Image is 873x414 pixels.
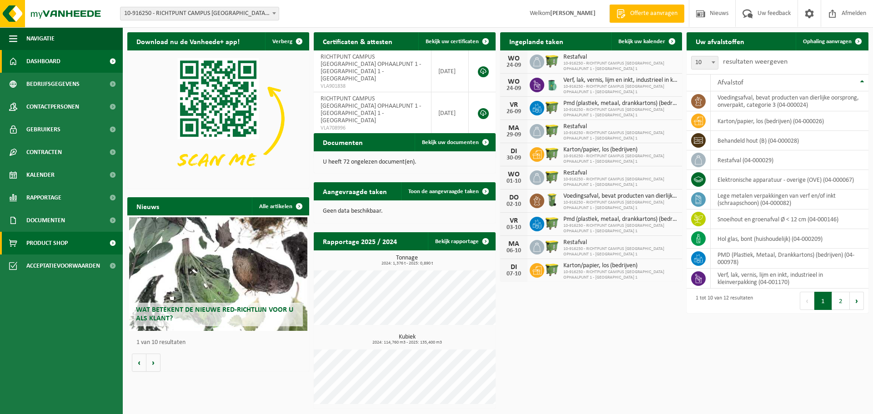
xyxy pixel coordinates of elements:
div: 06-10 [505,248,523,254]
span: Pmd (plastiek, metaal, drankkartons) (bedrijven) [563,216,677,223]
a: Alle artikelen [252,197,308,215]
img: WB-1100-HPE-GN-51 [544,169,560,185]
span: 10-916250 - RICHTPUNT CAMPUS [GEOGRAPHIC_DATA] OPHAALPUNT 1 - [GEOGRAPHIC_DATA] 1 [563,269,677,280]
span: 10-916250 - RICHTPUNT CAMPUS [GEOGRAPHIC_DATA] OPHAALPUNT 1 - [GEOGRAPHIC_DATA] 1 [563,223,677,234]
a: Bekijk uw kalender [611,32,681,50]
a: Wat betekent de nieuwe RED-richtlijn voor u als klant? [129,217,307,331]
td: behandeld hout (B) (04-000028) [711,131,868,150]
h2: Uw afvalstoffen [687,32,753,50]
span: Documenten [26,209,65,232]
a: Bekijk uw documenten [415,133,495,151]
span: Gebruikers [26,118,60,141]
div: 26-09 [505,109,523,115]
span: 10-916250 - RICHTPUNT CAMPUS [GEOGRAPHIC_DATA] OPHAALPUNT 1 - [GEOGRAPHIC_DATA] 1 [563,200,677,211]
span: RICHTPUNT CAMPUS [GEOGRAPHIC_DATA] OPHAALPUNT 1 - [GEOGRAPHIC_DATA] 1 - [GEOGRAPHIC_DATA] [321,95,421,124]
button: 1 [814,292,832,310]
img: WB-1100-HPE-GN-51 [544,100,560,115]
span: Bedrijfsgegevens [26,73,80,95]
div: 1 tot 10 van 12 resultaten [691,291,753,311]
img: WB-1100-HPE-GN-51 [544,215,560,231]
span: Bekijk uw documenten [422,140,479,145]
span: Navigatie [26,27,55,50]
h2: Documenten [314,133,372,151]
a: Bekijk rapportage [428,232,495,250]
td: hol glas, bont (huishoudelijk) (04-000209) [711,229,868,249]
span: Product Shop [26,232,68,254]
h2: Aangevraagde taken [314,182,396,200]
span: 10-916250 - RICHTPUNT CAMPUS [GEOGRAPHIC_DATA] OPHAALPUNT 1 - [GEOGRAPHIC_DATA] 1 [563,246,677,257]
span: 10-916250 - RICHTPUNT CAMPUS GENT OPHAALPUNT 1 - ABDIS 1 - GENT [120,7,279,20]
span: 10-916250 - RICHTPUNT CAMPUS [GEOGRAPHIC_DATA] OPHAALPUNT 1 - [GEOGRAPHIC_DATA] 1 [563,177,677,188]
span: VLA708996 [321,125,424,132]
div: 24-09 [505,85,523,92]
div: WO [505,171,523,178]
span: Bekijk uw kalender [618,39,665,45]
div: WO [505,78,523,85]
span: Contactpersonen [26,95,79,118]
span: VLA901838 [321,83,424,90]
span: Dashboard [26,50,60,73]
a: Bekijk uw certificaten [418,32,495,50]
span: 10 [692,56,718,69]
span: 10-916250 - RICHTPUNT CAMPUS [GEOGRAPHIC_DATA] OPHAALPUNT 1 - [GEOGRAPHIC_DATA] 1 [563,84,677,95]
a: Offerte aanvragen [609,5,684,23]
td: [DATE] [431,92,469,134]
img: Download de VHEPlus App [127,50,309,187]
span: Karton/papier, los (bedrijven) [563,146,677,154]
span: Restafval [563,239,677,246]
td: verf, lak, vernis, lijm en inkt, industrieel in kleinverpakking (04-001170) [711,269,868,289]
td: lege metalen verpakkingen van verf en/of inkt (schraapschoon) (04-000082) [711,190,868,209]
span: 10-916250 - RICHTPUNT CAMPUS [GEOGRAPHIC_DATA] OPHAALPUNT 1 - [GEOGRAPHIC_DATA] 1 [563,61,677,72]
span: Wat betekent de nieuwe RED-richtlijn voor u als klant? [136,306,293,322]
img: PB-OT-0200-MET-00-02 [544,76,560,92]
td: [DATE] [431,50,469,92]
img: WB-0140-HPE-GN-51 [544,192,560,208]
div: 07-10 [505,271,523,277]
button: Previous [800,292,814,310]
label: resultaten weergeven [723,58,788,65]
h2: Ingeplande taken [500,32,572,50]
span: Verberg [272,39,292,45]
span: Karton/papier, los (bedrijven) [563,262,677,269]
div: 29-09 [505,132,523,138]
button: Vorige [132,354,146,372]
a: Ophaling aanvragen [796,32,868,50]
p: 1 van 10 resultaten [136,339,305,346]
h3: Kubiek [318,334,496,345]
img: WB-1100-HPE-GN-51 [544,239,560,254]
button: Verberg [265,32,308,50]
h2: Certificaten & attesten [314,32,401,50]
span: Ophaling aanvragen [803,39,852,45]
span: Toon de aangevraagde taken [408,189,479,195]
span: Voedingsafval, bevat producten van dierlijke oorsprong, onverpakt, categorie 3 [563,193,677,200]
span: 2024: 1,376 t - 2025: 0,890 t [318,261,496,266]
span: Contracten [26,141,62,164]
button: Volgende [146,354,161,372]
td: karton/papier, los (bedrijven) (04-000026) [711,111,868,131]
h2: Nieuws [127,197,168,215]
strong: [PERSON_NAME] [550,10,596,17]
h2: Rapportage 2025 / 2024 [314,232,406,250]
div: 03-10 [505,224,523,231]
img: WB-1100-HPE-GN-51 [544,53,560,69]
span: Restafval [563,170,677,177]
h2: Download nu de Vanheede+ app! [127,32,249,50]
span: Afvalstof [717,79,743,86]
h3: Tonnage [318,255,496,266]
span: Offerte aanvragen [628,9,680,18]
div: 02-10 [505,201,523,208]
a: Toon de aangevraagde taken [401,182,495,200]
div: VR [505,217,523,224]
div: 01-10 [505,178,523,185]
span: 10-916250 - RICHTPUNT CAMPUS [GEOGRAPHIC_DATA] OPHAALPUNT 1 - [GEOGRAPHIC_DATA] 1 [563,130,677,141]
span: Bekijk uw certificaten [426,39,479,45]
button: Next [850,292,864,310]
span: 2024: 114,760 m3 - 2025: 135,400 m3 [318,340,496,345]
span: Acceptatievoorwaarden [26,254,100,277]
span: Kalender [26,164,55,186]
span: RICHTPUNT CAMPUS [GEOGRAPHIC_DATA] OPHAALPUNT 1 - [GEOGRAPHIC_DATA] 1 - [GEOGRAPHIC_DATA] [321,54,421,82]
div: 30-09 [505,155,523,161]
p: U heeft 72 ongelezen document(en). [323,159,487,165]
span: Pmd (plastiek, metaal, drankkartons) (bedrijven) [563,100,677,107]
